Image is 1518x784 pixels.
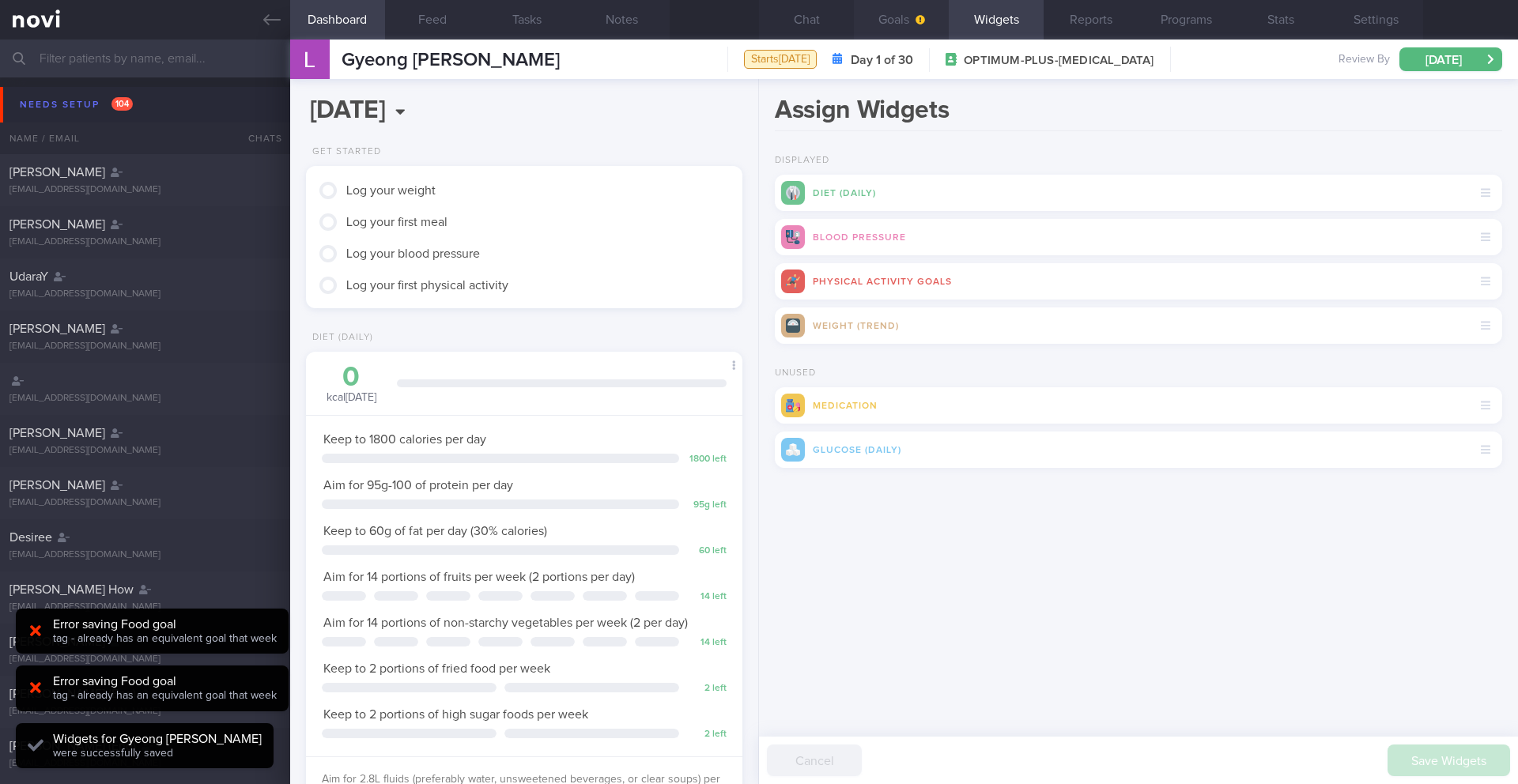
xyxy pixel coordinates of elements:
span: Aim for 14 portions of fruits per week (2 portions per day) [323,571,635,583]
span: Aim for 14 portions of non-starchy vegetables per week (2 per day) [323,616,688,629]
div: [EMAIL_ADDRESS][DOMAIN_NAME] [9,341,281,352]
div: Chats [227,122,290,154]
div: [EMAIL_ADDRESS][DOMAIN_NAME] [9,236,281,248]
span: [PERSON_NAME] [9,218,105,231]
div: Get Started [306,146,381,158]
div: 2 left [687,729,727,741]
div: [EMAIL_ADDRESS][DOMAIN_NAME] [9,497,281,509]
span: OPTIMUM-PLUS-[MEDICAL_DATA] [964,53,1154,69]
div: 14 left [687,637,727,649]
h1: Assign Widgets [775,95,1502,131]
span: Review By [1339,53,1390,67]
div: Physical Activity Goals [775,263,1502,300]
div: kcal [DATE] [322,364,381,405]
span: [PERSON_NAME] (Eng) [9,740,136,752]
div: [EMAIL_ADDRESS][DOMAIN_NAME] [9,445,281,457]
span: [PERSON_NAME] [9,427,105,439]
div: [EMAIL_ADDRESS][DOMAIN_NAME] [9,758,281,770]
button: [DATE] [1399,47,1502,71]
div: [EMAIL_ADDRESS][DOMAIN_NAME] [9,288,281,300]
span: Keep to 1800 calories per day [323,433,486,446]
div: 60 left [687,545,727,557]
span: [PERSON_NAME] [9,635,105,648]
span: Gyeong [PERSON_NAME] [342,51,560,70]
div: 2 left [687,683,727,695]
div: [EMAIL_ADDRESS][DOMAIN_NAME] [9,706,281,718]
div: Blood Pressure [775,219,1502,255]
h2: Unused [775,367,1502,379]
div: Error saving Food goal [53,673,277,689]
div: 0 [322,364,381,391]
div: Error saving Food goal [53,616,277,632]
span: were successfully saved [53,748,173,759]
h2: Displayed [775,155,1502,167]
span: tag - already has an equivalent goal that week [53,690,277,701]
div: 95 g left [687,499,727,511]
div: Needs setup [16,94,137,115]
strong: Day 1 of 30 [851,52,913,68]
span: [PERSON_NAME] How [9,583,134,596]
span: Keep to 60g of fat per day (30% calories) [323,525,547,537]
div: Diet (Daily) [306,332,373,344]
div: [EMAIL_ADDRESS][DOMAIN_NAME] [9,654,281,665]
span: [PERSON_NAME] (Eng) [9,688,136,700]
span: UdaraY [9,270,48,283]
span: Desiree [9,531,52,544]
span: [PERSON_NAME] [9,166,105,179]
div: [EMAIL_ADDRESS][DOMAIN_NAME] [9,601,281,613]
div: [EMAIL_ADDRESS][DOMAIN_NAME] [9,393,281,405]
span: Keep to 2 portions of fried food per week [323,662,550,675]
span: tag - already has an equivalent goal that week [53,633,277,644]
div: Medication [775,387,1502,424]
div: [EMAIL_ADDRESS][DOMAIN_NAME] [9,184,281,196]
div: Diet (Daily) [775,175,1502,211]
span: Aim for 95g-100 of protein per day [323,479,513,492]
span: [PERSON_NAME] [9,479,105,492]
span: Keep to 2 portions of high sugar foods per week [323,708,588,721]
div: Widgets for Gyeong [PERSON_NAME] [53,731,262,747]
div: Starts [DATE] [744,50,817,70]
div: 1800 left [687,454,727,465]
span: 104 [111,97,133,111]
div: [EMAIL_ADDRESS][DOMAIN_NAME] [9,549,281,561]
div: 14 left [687,591,727,603]
span: [PERSON_NAME] [9,322,105,335]
div: Glucose (Daily) [775,432,1502,468]
div: Weight (Trend) [775,307,1502,344]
